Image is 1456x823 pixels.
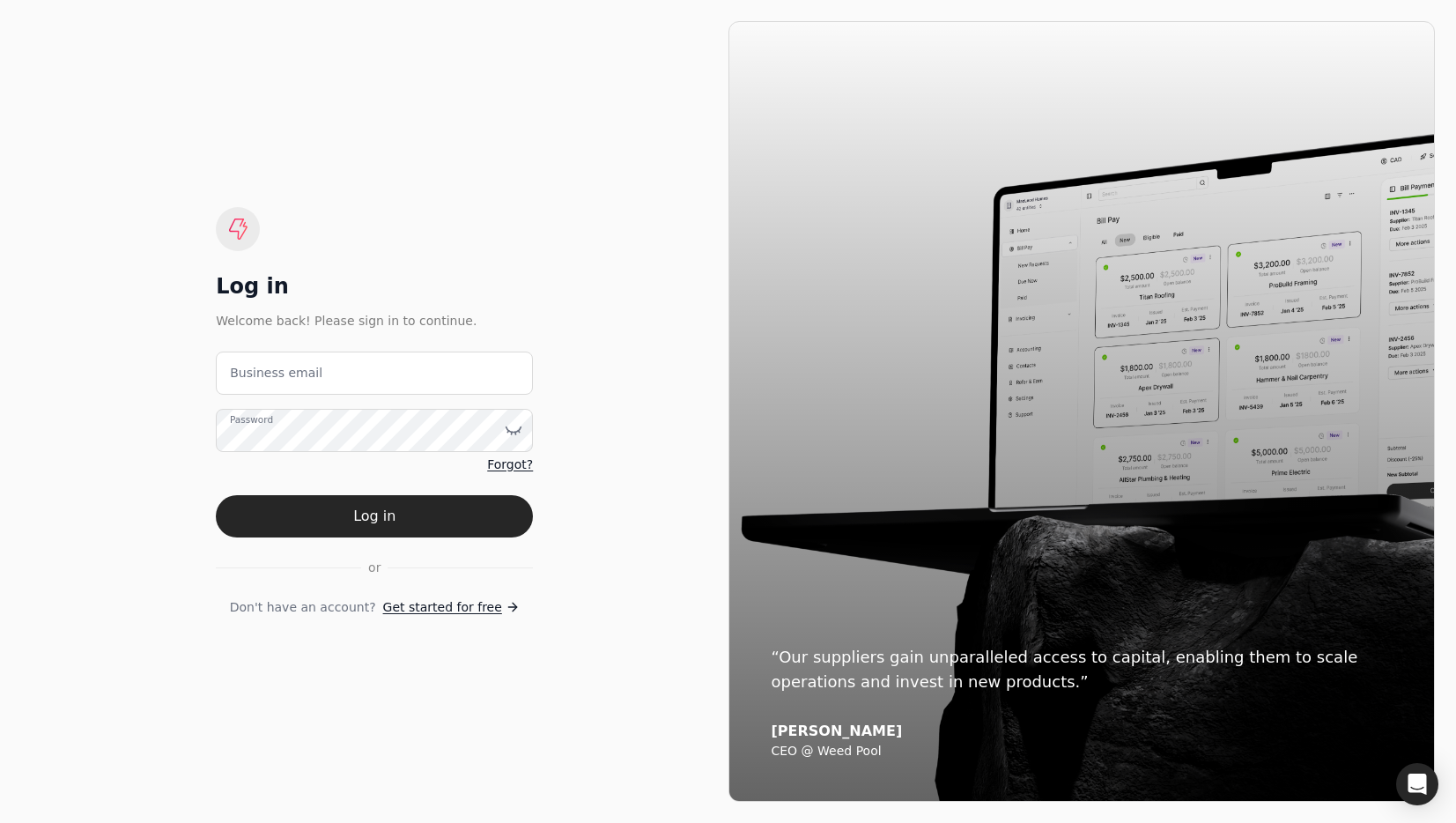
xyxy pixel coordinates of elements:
[230,598,376,617] span: Don't have an account?
[772,723,1393,740] div: [PERSON_NAME]
[487,456,533,474] a: Forgot?
[230,364,322,382] label: Business email
[230,412,273,426] label: Password
[368,559,381,577] span: or
[216,495,533,538] button: Log in
[216,311,533,330] div: Welcome back! Please sign in to continue.
[383,598,502,617] span: Get started for free
[772,744,1393,760] div: CEO @ Weed Pool
[216,272,533,300] div: Log in
[383,598,520,617] a: Get started for free
[1396,763,1438,805] div: Open Intercom Messenger
[772,645,1393,694] div: “Our suppliers gain unparalleled access to capital, enabling them to scale operations and invest ...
